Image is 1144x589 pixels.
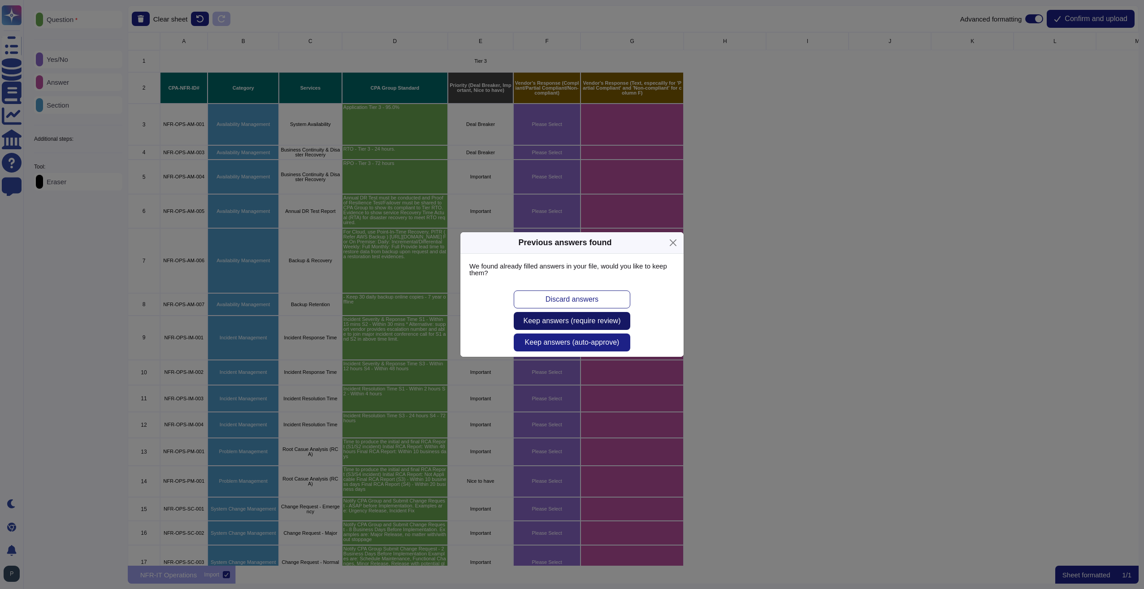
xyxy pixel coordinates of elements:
[524,317,621,325] span: Keep answers (require review)
[460,254,684,285] div: We found already filled answers in your file, would you like to keep them?
[514,290,630,308] button: Discard answers
[666,236,680,250] button: Close
[518,237,611,249] div: Previous answers found
[514,312,630,330] button: Keep answers (require review)
[514,333,630,351] button: Keep answers (auto-approve)
[525,339,620,346] span: Keep answers (auto-approve)
[546,296,598,303] span: Discard answers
